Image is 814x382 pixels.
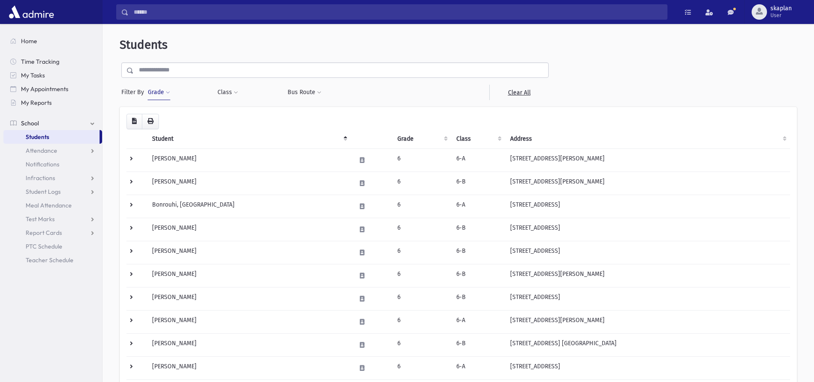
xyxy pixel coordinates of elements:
[505,195,790,218] td: [STREET_ADDRESS]
[142,114,159,129] button: Print
[120,38,168,52] span: Students
[21,119,39,127] span: School
[505,356,790,379] td: [STREET_ADDRESS]
[26,133,49,141] span: Students
[3,226,102,240] a: Report Cards
[392,218,452,241] td: 6
[147,264,350,287] td: [PERSON_NAME]
[451,148,505,172] td: 6-A
[451,218,505,241] td: 6-B
[26,215,55,223] span: Test Marks
[770,5,792,12] span: skaplan
[147,333,350,356] td: [PERSON_NAME]
[3,144,102,157] a: Attendance
[392,172,452,195] td: 6
[26,229,62,237] span: Report Cards
[451,264,505,287] td: 6-B
[451,287,505,310] td: 6-B
[392,148,452,172] td: 6
[392,310,452,333] td: 6
[392,287,452,310] td: 6
[505,172,790,195] td: [STREET_ADDRESS][PERSON_NAME]
[147,310,350,333] td: [PERSON_NAME]
[489,85,549,100] a: Clear All
[451,195,505,218] td: 6-A
[3,68,102,82] a: My Tasks
[287,85,322,100] button: Bus Route
[121,88,147,97] span: Filter By
[147,195,350,218] td: Bonrouhi, [GEOGRAPHIC_DATA]
[147,356,350,379] td: [PERSON_NAME]
[505,218,790,241] td: [STREET_ADDRESS]
[147,287,350,310] td: [PERSON_NAME]
[3,130,100,144] a: Students
[3,171,102,185] a: Infractions
[147,218,350,241] td: [PERSON_NAME]
[3,157,102,171] a: Notifications
[26,243,62,250] span: PTC Schedule
[392,241,452,264] td: 6
[26,147,57,154] span: Attendance
[451,310,505,333] td: 6-A
[392,333,452,356] td: 6
[3,116,102,130] a: School
[21,85,68,93] span: My Appointments
[451,333,505,356] td: 6-B
[21,99,52,107] span: My Reports
[3,198,102,212] a: Meal Attendance
[451,356,505,379] td: 6-A
[26,201,72,209] span: Meal Attendance
[392,129,452,149] th: Grade: activate to sort column ascending
[147,85,170,100] button: Grade
[26,160,59,168] span: Notifications
[26,188,61,195] span: Student Logs
[505,129,790,149] th: Address: activate to sort column ascending
[147,148,350,172] td: [PERSON_NAME]
[126,114,142,129] button: CSV
[26,256,73,264] span: Teacher Schedule
[451,129,505,149] th: Class: activate to sort column ascending
[147,129,350,149] th: Student: activate to sort column descending
[3,96,102,110] a: My Reports
[26,174,55,182] span: Infractions
[3,34,102,48] a: Home
[129,4,667,20] input: Search
[505,333,790,356] td: [STREET_ADDRESS] [GEOGRAPHIC_DATA]
[505,310,790,333] td: [STREET_ADDRESS][PERSON_NAME]
[770,12,792,19] span: User
[3,55,102,68] a: Time Tracking
[505,287,790,310] td: [STREET_ADDRESS]
[21,58,59,65] span: Time Tracking
[3,212,102,226] a: Test Marks
[392,264,452,287] td: 6
[21,37,37,45] span: Home
[505,241,790,264] td: [STREET_ADDRESS]
[7,3,56,21] img: AdmirePro
[3,240,102,253] a: PTC Schedule
[3,253,102,267] a: Teacher Schedule
[505,264,790,287] td: [STREET_ADDRESS][PERSON_NAME]
[147,172,350,195] td: [PERSON_NAME]
[505,148,790,172] td: [STREET_ADDRESS][PERSON_NAME]
[147,241,350,264] td: [PERSON_NAME]
[451,241,505,264] td: 6-B
[3,82,102,96] a: My Appointments
[392,195,452,218] td: 6
[3,185,102,198] a: Student Logs
[392,356,452,379] td: 6
[21,71,45,79] span: My Tasks
[217,85,238,100] button: Class
[451,172,505,195] td: 6-B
